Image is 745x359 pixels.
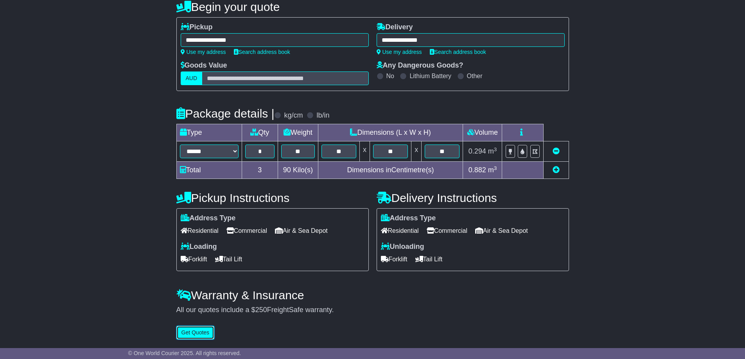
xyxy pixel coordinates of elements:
span: 0.882 [469,166,486,174]
td: Weight [278,124,318,141]
span: Air & Sea Depot [275,225,328,237]
a: Search address book [430,49,486,55]
a: Add new item [553,166,560,174]
label: AUD [181,71,203,85]
label: No [386,72,394,80]
sup: 3 [494,165,497,171]
td: Kilo(s) [278,162,318,179]
span: Residential [381,225,419,237]
span: Tail Lift [415,253,443,265]
sup: 3 [494,146,497,152]
td: Dimensions (L x W x H) [318,124,463,141]
span: Commercial [427,225,467,237]
span: 90 [283,166,291,174]
label: Unloading [381,243,424,251]
h4: Pickup Instructions [176,191,369,204]
label: Pickup [181,23,213,32]
label: Address Type [181,214,236,223]
a: Use my address [181,49,226,55]
span: Tail Lift [215,253,242,265]
span: m [488,147,497,155]
span: © One World Courier 2025. All rights reserved. [128,350,241,356]
label: Delivery [377,23,413,32]
span: 250 [255,306,267,314]
td: 3 [242,162,278,179]
span: Air & Sea Depot [475,225,528,237]
label: Other [467,72,483,80]
label: lb/in [316,111,329,120]
td: Qty [242,124,278,141]
label: Any Dangerous Goods? [377,61,463,70]
h4: Warranty & Insurance [176,289,569,302]
a: Use my address [377,49,422,55]
td: x [359,141,370,162]
h4: Delivery Instructions [377,191,569,204]
span: Commercial [226,225,267,237]
label: kg/cm [284,111,303,120]
h4: Package details | [176,107,275,120]
span: m [488,166,497,174]
span: 0.294 [469,147,486,155]
label: Lithium Battery [409,72,451,80]
td: Type [176,124,242,141]
h4: Begin your quote [176,0,569,13]
button: Get Quotes [176,326,215,339]
span: Forklift [381,253,408,265]
a: Remove this item [553,147,560,155]
td: x [411,141,422,162]
label: Goods Value [181,61,227,70]
a: Search address book [234,49,290,55]
td: Total [176,162,242,179]
span: Residential [181,225,219,237]
td: Dimensions in Centimetre(s) [318,162,463,179]
label: Address Type [381,214,436,223]
span: Forklift [181,253,207,265]
div: All our quotes include a $ FreightSafe warranty. [176,306,569,314]
td: Volume [463,124,502,141]
label: Loading [181,243,217,251]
